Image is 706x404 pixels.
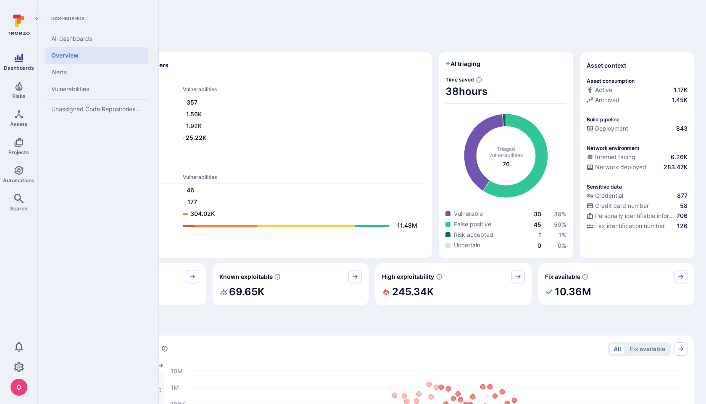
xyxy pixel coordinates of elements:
[186,122,202,129] text: 1.92K
[595,163,646,171] span: Network deployed
[183,221,417,231] a: 11.48M
[8,149,29,155] span: Projects
[397,222,417,229] text: 11.48M
[587,86,688,96] div: Commits seen in the last 180 days
[587,61,626,70] span: Asset context
[182,173,425,184] th: Vulnerabilities
[587,124,628,133] div: Deployment
[587,212,675,220] div: Personally identifiable information (PII)
[595,96,619,104] span: Archived
[187,99,198,106] text: 357
[534,221,541,228] span: 45
[186,134,206,141] text: 25.22K
[587,124,688,134] div: Configured deployment pipeline
[274,273,281,280] svg: Confirmed exploitable by KEV
[595,153,635,161] span: Internet facing
[489,146,523,158] span: Triaged vulnerabilities
[229,283,264,300] h2: 69.65K
[3,177,34,184] span: Automations
[171,367,183,374] text: 10M
[587,222,688,232] div: Evidence indicative of processing tax identification numbers
[187,186,194,194] text: 46
[50,35,694,47] span: Discover
[587,163,688,173] div: Evidence that the asset is packaged and deployed somewhere
[558,231,566,239] a: 1%
[12,93,26,99] span: Risks
[4,65,34,71] span: Dashboards
[454,231,493,239] span: Risk accepted
[677,222,688,230] span: 126
[595,192,623,200] span: Credential
[587,96,688,106] div: Code repository is archived
[436,273,443,280] svg: EPSS score ≥ 0.7
[676,124,688,133] span: 843
[161,344,168,353] div: Number of vulnerabilities in status 'Open' 'Triaged' and 'In process' grouped by score
[476,76,482,83] svg: Estimated based on an average time of 30 mins needed to triage each vulnerability
[587,212,688,222] div: Evidence indicative of processing personally identifiable information
[587,202,649,210] div: Credit card number
[626,344,669,354] button: Fix available
[555,283,591,300] h2: 10.36M
[445,60,480,68] h2: AI triaging
[538,231,541,239] span: 1
[587,222,688,230] a: Tax identification number126
[587,86,688,94] a: Active1.17K
[213,263,369,305] div: Known exploitable
[445,76,474,83] span: Time saved
[587,86,612,94] div: Active
[587,222,665,230] div: Tax identification number
[503,160,510,168] span: total
[183,197,417,207] a: 177
[610,344,625,354] button: All
[587,192,688,200] a: Credential877
[554,210,566,218] span: 39 %
[382,273,434,281] span: High exploitability
[11,379,27,396] img: ACg8ocJcCe-YbLxGm5tc0PuNRxmgP8aEm0RBXn6duO8aeMVK9zjHhw=s96-c
[558,242,566,249] span: 0 %
[587,78,635,84] p: Asset consumption
[171,383,179,391] text: 1M
[672,96,688,104] span: 1.45K
[545,273,580,281] span: Fix available
[671,153,688,161] span: 6.26K
[582,273,588,280] svg: Vulnerabilities with fix available
[183,110,417,120] a: 1.56K
[454,210,483,218] span: Vulnerable
[183,98,417,108] a: 357
[11,379,27,396] div: oleg malkov
[674,86,688,94] span: 1.17K
[45,64,148,81] a: Alerts
[183,133,417,143] a: 25.22K
[45,47,148,64] a: Overview
[587,163,688,171] a: Network deployed283.47K
[554,221,566,228] span: 59 %
[45,101,148,118] a: Unassigned Code Repositories Overview
[50,319,694,331] span: Prioritize
[587,202,688,210] a: Credit card number58
[186,110,202,118] text: 1.56K
[56,164,425,170] span: Ops scanners
[587,116,619,123] p: Build pipeline
[587,96,619,104] div: Archived
[190,210,215,217] text: 304.02K
[587,184,622,190] p: Sensitive data
[595,212,675,220] span: Personally identifiable information (PII)
[587,153,688,161] a: Internet facing6.26K
[45,30,148,47] a: All dashboards
[558,231,566,239] span: 1 %
[10,121,28,127] span: Assets
[10,205,27,212] span: Search
[595,86,612,94] span: Active
[445,85,566,98] span: 38 hours
[677,192,688,200] span: 877
[558,242,566,249] a: 0%
[587,124,688,133] a: Deployment843
[34,15,40,22] i: Expand navigation menu
[680,202,688,210] span: 58
[587,163,646,171] div: Network deployed
[677,212,688,220] span: 706
[182,86,425,96] th: Vulnerabilities
[392,283,434,300] h2: 245.34K
[554,221,566,228] a: 59%
[664,163,688,171] span: 283.47K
